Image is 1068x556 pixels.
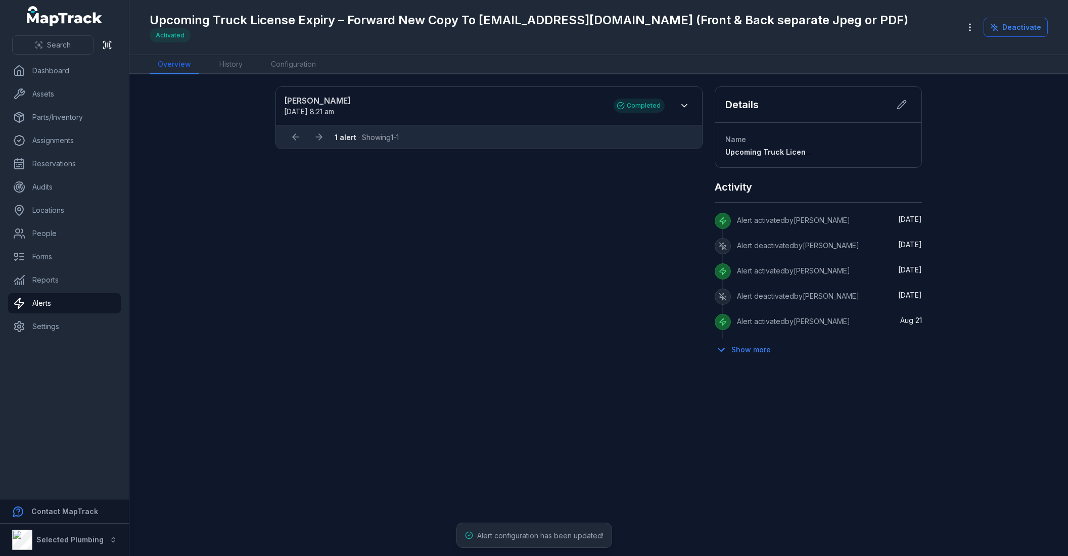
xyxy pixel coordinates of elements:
[8,247,121,267] a: Forms
[8,316,121,337] a: Settings
[335,133,399,142] span: · Showing 1 - 1
[284,107,334,116] time: 9/11/2025, 8:21:00 AM
[263,55,324,74] a: Configuration
[898,215,922,223] span: [DATE]
[715,180,752,194] h2: Activity
[898,240,922,249] span: [DATE]
[31,507,98,516] strong: Contact MapTrack
[725,135,746,144] span: Name
[737,317,850,326] span: Alert activated by [PERSON_NAME]
[36,535,104,544] strong: Selected Plumbing
[737,216,850,224] span: Alert activated by [PERSON_NAME]
[737,241,859,250] span: Alert deactivated by [PERSON_NAME]
[284,95,603,107] strong: [PERSON_NAME]
[898,265,922,274] time: 10/1/2025, 7:48:26 AM
[898,291,922,299] span: [DATE]
[898,265,922,274] span: [DATE]
[8,130,121,151] a: Assignments
[737,266,850,275] span: Alert activated by [PERSON_NAME]
[211,55,251,74] a: History
[8,200,121,220] a: Locations
[715,339,777,360] button: Show more
[898,240,922,249] time: 10/1/2025, 7:55:03 AM
[898,215,922,223] time: 10/1/2025, 7:55:29 AM
[984,18,1048,37] button: Deactivate
[477,531,603,540] span: Alert configuration has been updated!
[900,316,922,325] span: Aug 21
[614,99,665,113] div: Completed
[725,98,759,112] h2: Details
[150,28,191,42] div: Activated
[335,133,356,142] strong: 1 alert
[8,223,121,244] a: People
[737,292,859,300] span: Alert deactivated by [PERSON_NAME]
[8,84,121,104] a: Assets
[27,6,103,26] a: MapTrack
[150,12,908,28] h1: Upcoming Truck License Expiry – Forward New Copy To [EMAIL_ADDRESS][DOMAIN_NAME] (Front & Back se...
[284,95,603,117] a: [PERSON_NAME][DATE] 8:21 am
[8,270,121,290] a: Reports
[8,61,121,81] a: Dashboard
[284,107,334,116] span: [DATE] 8:21 am
[8,177,121,197] a: Audits
[150,55,199,74] a: Overview
[47,40,71,50] span: Search
[12,35,94,55] button: Search
[8,293,121,313] a: Alerts
[900,316,922,325] time: 8/21/2025, 8:17:49 AM
[8,154,121,174] a: Reservations
[898,291,922,299] time: 10/1/2025, 7:48:22 AM
[8,107,121,127] a: Parts/Inventory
